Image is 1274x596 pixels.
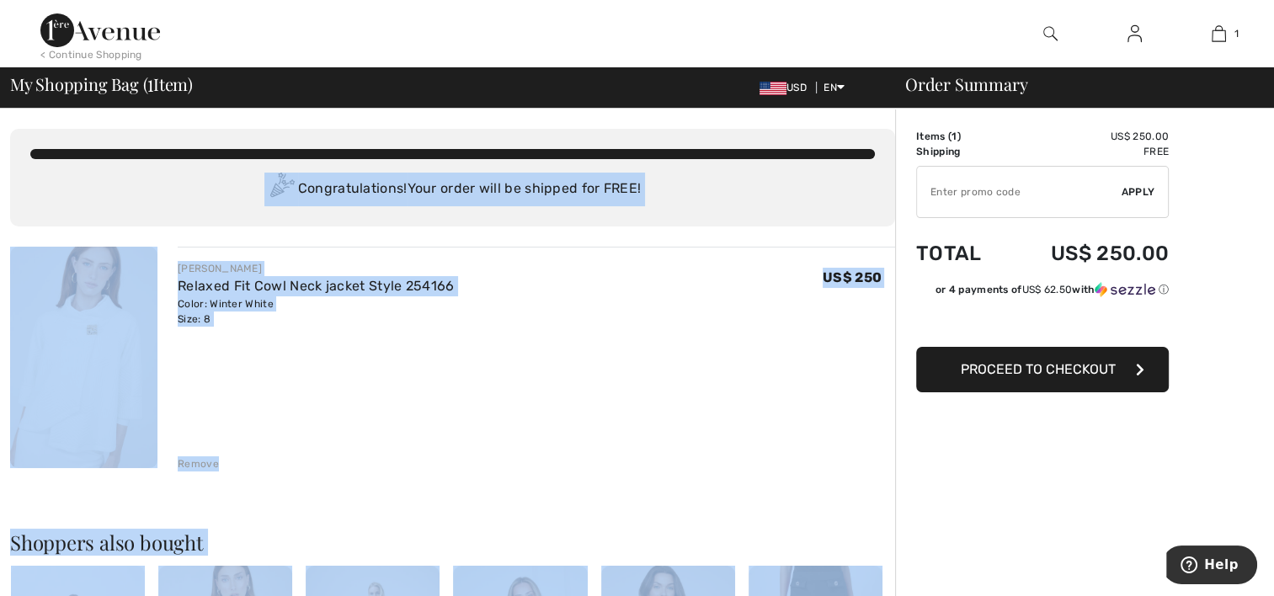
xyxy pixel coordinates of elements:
img: My Bag [1212,24,1226,44]
span: 1 [1234,26,1239,41]
td: Shipping [916,144,1006,159]
span: US$ 62.50 [1021,284,1072,295]
input: Promo code [917,167,1122,217]
span: US$ 250 [823,269,882,285]
span: EN [824,82,845,93]
td: Total [916,225,1006,282]
div: or 4 payments ofUS$ 62.50withSezzle Click to learn more about Sezzle [916,282,1169,303]
div: or 4 payments of with [936,282,1169,297]
span: 1 [147,72,153,93]
td: US$ 250.00 [1006,225,1169,282]
div: < Continue Shopping [40,47,142,62]
img: 1ère Avenue [40,13,160,47]
span: Apply [1122,184,1155,200]
iframe: PayPal-paypal [916,303,1169,341]
img: Sezzle [1095,282,1155,297]
a: Sign In [1114,24,1155,45]
span: USD [760,82,813,93]
div: Order Summary [885,76,1264,93]
img: US Dollar [760,82,786,95]
span: Proceed to Checkout [961,361,1116,377]
h2: Shoppers also bought [10,532,895,552]
span: My Shopping Bag ( Item) [10,76,193,93]
div: Color: Winter White Size: 8 [178,296,454,327]
div: [PERSON_NAME] [178,261,454,276]
img: Relaxed Fit Cowl Neck jacket Style 254166 [10,247,157,468]
a: 1 [1177,24,1260,44]
td: US$ 250.00 [1006,129,1169,144]
a: Relaxed Fit Cowl Neck jacket Style 254166 [178,278,454,294]
div: Remove [178,456,219,471]
img: Congratulation2.svg [264,173,298,206]
img: search the website [1043,24,1058,44]
td: Items ( ) [916,129,1006,144]
iframe: Opens a widget where you can find more information [1166,545,1257,588]
button: Proceed to Checkout [916,347,1169,392]
div: Congratulations! Your order will be shipped for FREE! [30,173,875,206]
span: 1 [952,130,957,142]
img: My Info [1127,24,1142,44]
td: Free [1006,144,1169,159]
